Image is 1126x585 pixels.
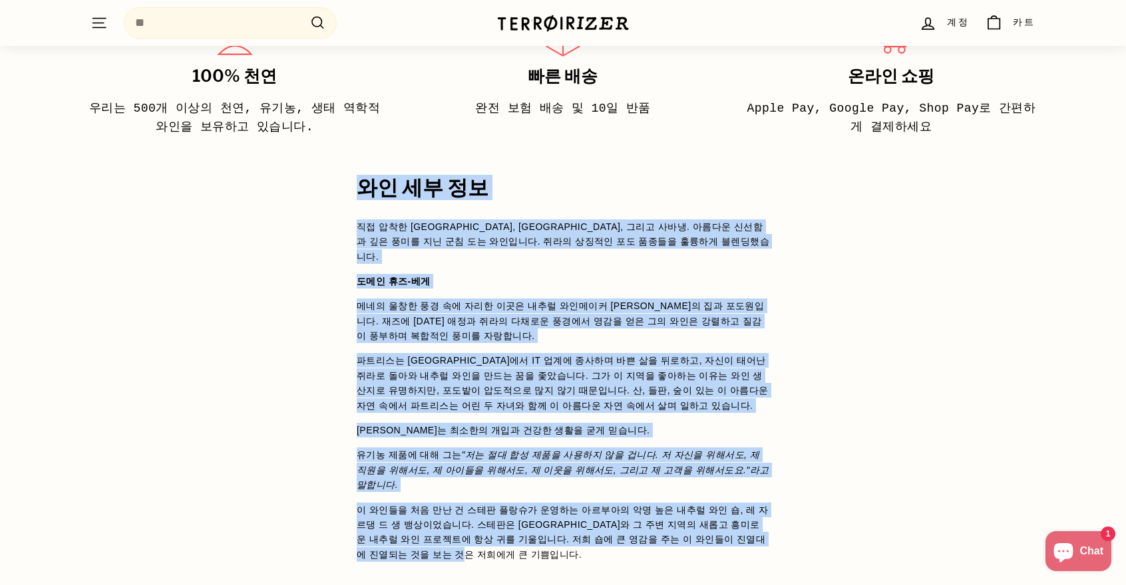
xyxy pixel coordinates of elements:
[357,425,650,435] font: [PERSON_NAME]는 최소한의 개입과 건강한 생활을 굳게 믿습니다.
[848,66,934,86] font: 온라인 쇼핑
[475,102,650,115] font: 완전 보험 배송 및 10일 반품
[89,102,380,134] font: 우리는 500개 이상의 천연, 유기농, 생태 역학적 와인을 보유하고 있습니다.
[192,66,277,86] font: 100% 천연
[357,355,769,410] font: 파트리스는 [GEOGRAPHIC_DATA]에서 IT 업계에 종사하며 바쁜 삶을 뒤로하고, 자신이 태어난 쥐라로 돌아와 내추럴 와인을 만드는 꿈을 좇았습니다. 그가 이 지역을 ...
[911,3,978,43] a: 계정
[747,102,1035,134] font: Apple Pay, Google Pay, Shop Pay로 간편하게 결제하세요
[977,3,1043,43] a: 카트
[528,66,598,86] font: 빠른 배송
[1013,17,1035,28] font: 카트
[357,175,488,200] font: 와인 세부 정보
[1041,531,1115,574] inbox-online-store-chat: Shopify 온라인 스토어 채팅
[357,505,769,560] font: 이 와인들을 처음 만난 건 스테판 플랑슈가 운영하는 아르부아의 악명 높은 내추럴 와인 숍, 레 자르댕 드 생 뱅상이었습니다. 스테판은 [GEOGRAPHIC_DATA]와 그 주...
[357,449,462,460] font: 유기농 제품에 대해 그는
[357,276,431,287] font: 도메인 휴즈-베게
[357,221,769,262] font: 직접 압착한 [GEOGRAPHIC_DATA], [GEOGRAPHIC_DATA], 그리고 사바냉. 아름다운 신선함과 깊은 풍미를 지닌 군침 도는 와인입니다. 쥐라의 상징적인 포...
[357,449,769,490] font: "저는 절대 합성 제품을 사용하지 않을 겁니다. 저 자신을 위해서도, 제 직원을 위해서도, 제 아이들을 위해서도, 제 이웃을 위해서도, 그리고 제 고객을 위해서도요."라고 말...
[947,17,970,28] font: 계정
[357,300,764,341] font: 메네의 울창한 풍경 속에 자리한 이곳은 내추럴 와인메이커 [PERSON_NAME]의 집과 포도원입니다. 재즈에 [DATE] 애정과 쥐라의 다채로운 풍경에서 영감을 얻은 그의 ...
